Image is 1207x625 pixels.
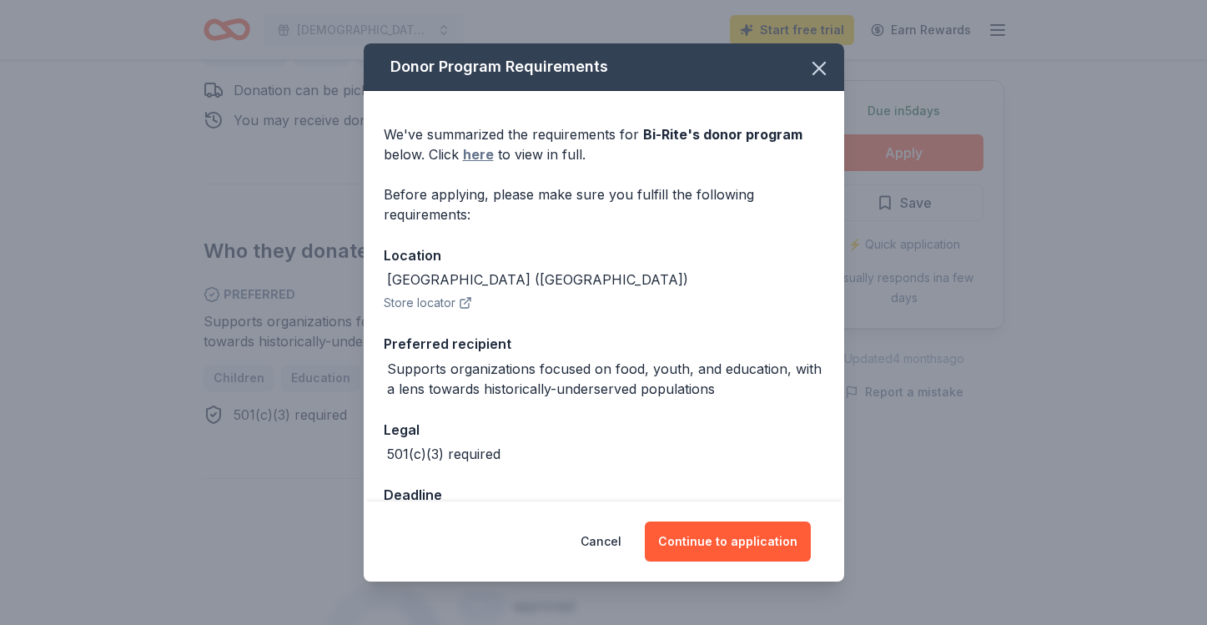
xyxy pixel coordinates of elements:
[384,419,824,441] div: Legal
[387,359,824,399] div: Supports organizations focused on food, youth, and education, with a lens towards historically-un...
[384,244,824,266] div: Location
[384,293,472,313] button: Store locator
[645,522,811,562] button: Continue to application
[463,144,494,164] a: here
[581,522,621,562] button: Cancel
[384,333,824,355] div: Preferred recipient
[384,484,824,506] div: Deadline
[643,126,802,143] span: Bi-Rite 's donor program
[364,43,844,91] div: Donor Program Requirements
[387,270,688,290] div: [GEOGRAPHIC_DATA] ([GEOGRAPHIC_DATA])
[384,124,824,164] div: We've summarized the requirements for below. Click to view in full.
[384,184,824,224] div: Before applying, please make sure you fulfill the following requirements:
[387,444,500,464] div: 501(c)(3) required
